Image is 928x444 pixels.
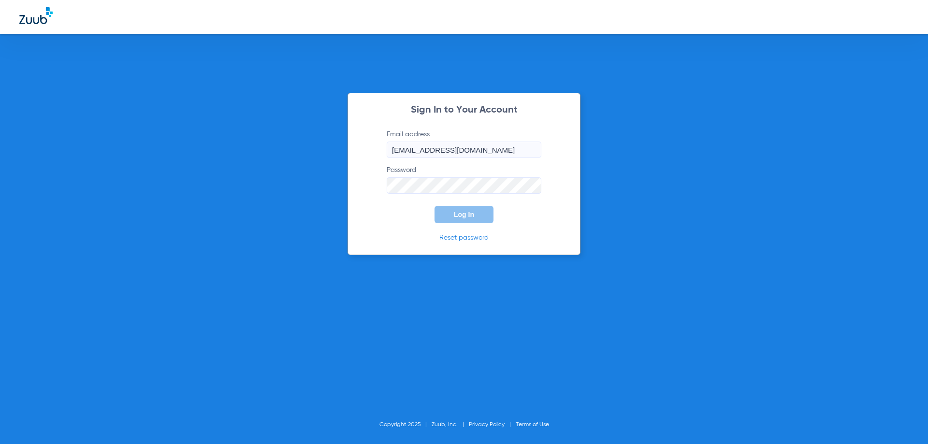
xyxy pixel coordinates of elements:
[387,142,541,158] input: Email address
[372,105,556,115] h2: Sign In to Your Account
[469,422,505,428] a: Privacy Policy
[516,422,549,428] a: Terms of Use
[387,129,541,158] label: Email address
[439,234,489,241] a: Reset password
[432,420,469,430] li: Zuub, Inc.
[19,7,53,24] img: Zuub Logo
[387,177,541,194] input: Password
[454,211,474,218] span: Log In
[435,206,493,223] button: Log In
[387,165,541,194] label: Password
[379,420,432,430] li: Copyright 2025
